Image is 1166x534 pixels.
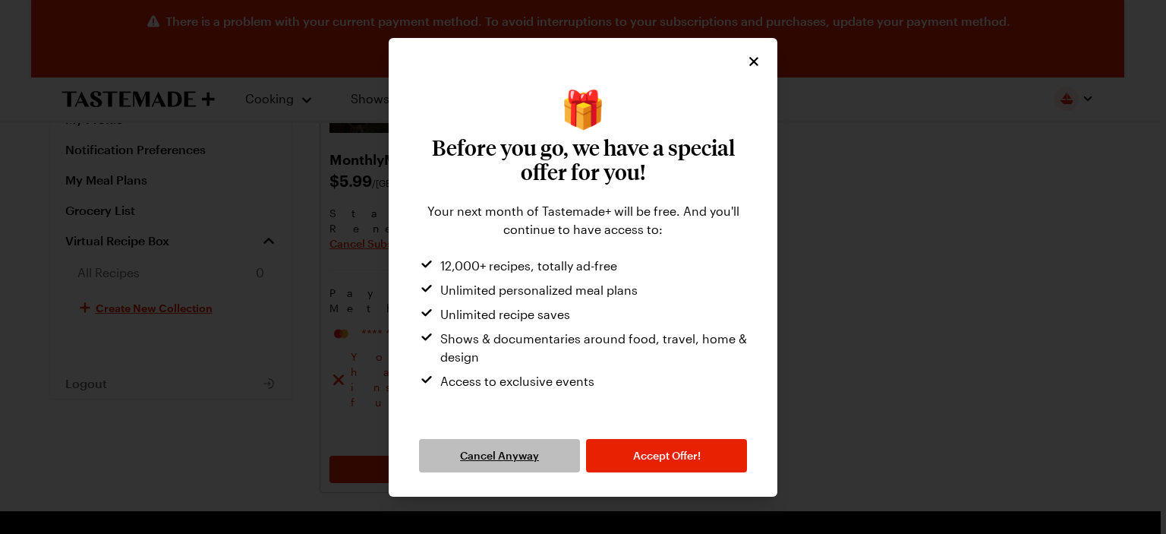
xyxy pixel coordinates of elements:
span: Shows & documentaries around food, travel, home & design [440,330,747,366]
span: Accept Offer! [633,448,701,463]
span: Cancel Anyway [460,448,539,463]
button: Close [745,53,762,70]
span: 12,000+ recipes, totally ad-free [440,257,617,275]
button: Accept Offer! [586,439,747,472]
button: Cancel Anyway [419,439,580,472]
h3: Before you go, we have a special offer for you! [419,135,747,184]
span: Unlimited personalized meal plans [440,281,638,299]
span: Unlimited recipe saves [440,305,570,324]
div: Your next month of Tastemade+ will be free. And you'll continue to have access to: [419,202,747,239]
span: wrapped present emoji [560,90,606,126]
span: Access to exclusive events [440,372,594,390]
